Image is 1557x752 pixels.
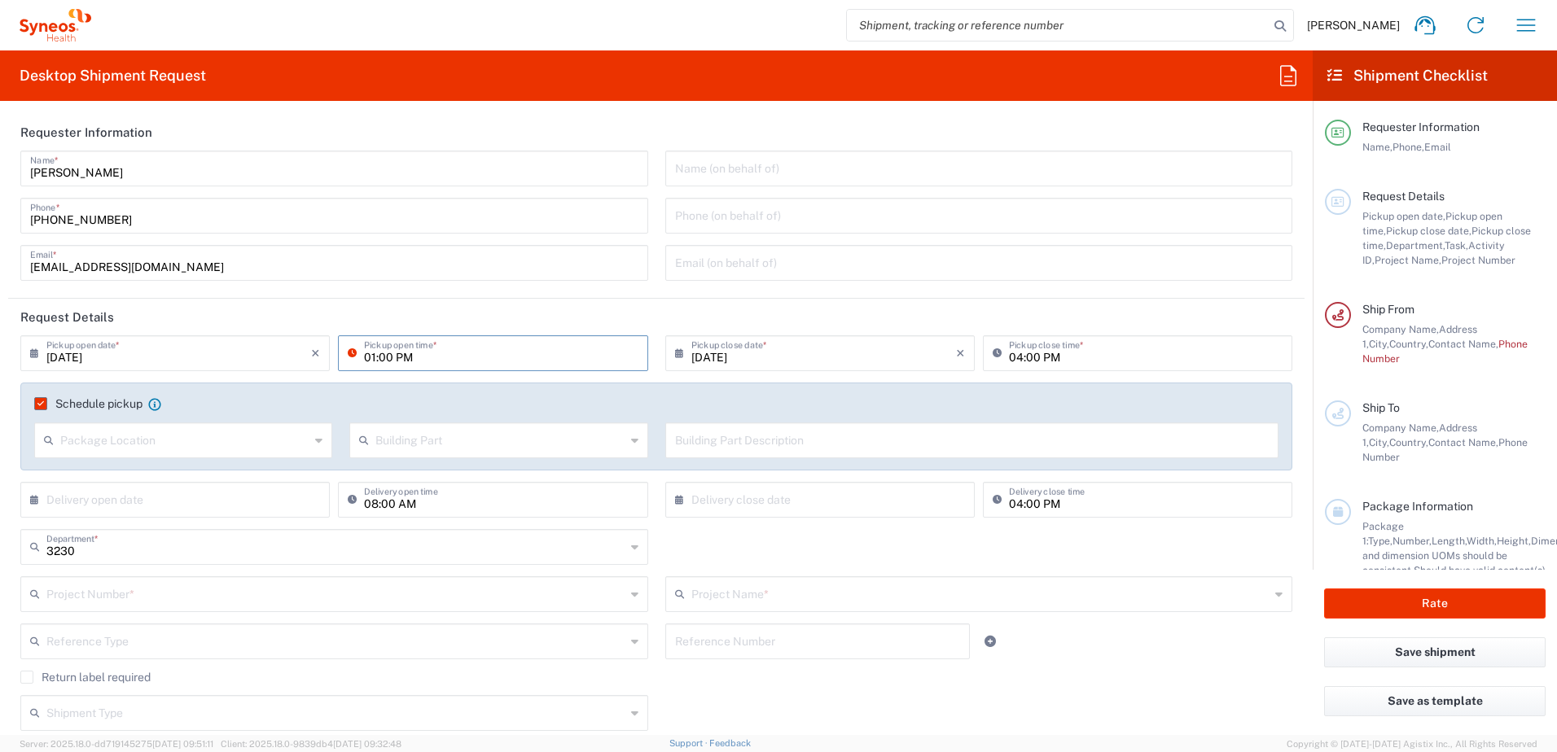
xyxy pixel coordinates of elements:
span: Copyright © [DATE]-[DATE] Agistix Inc., All Rights Reserved [1287,737,1537,751]
span: Number, [1393,535,1432,547]
span: Country, [1389,436,1428,448]
span: Requester Information [1362,120,1480,133]
span: Ship From [1362,303,1414,316]
h2: Request Details [20,309,114,326]
span: Company Name, [1362,422,1439,434]
h2: Requester Information [20,125,152,141]
span: Task, [1445,239,1468,251]
button: Save as template [1324,686,1546,716]
span: Contact Name, [1428,436,1498,448]
span: Country, [1389,338,1428,350]
span: Package 1: [1362,520,1404,547]
button: Rate [1324,588,1546,619]
label: Return label required [20,671,151,684]
span: Name, [1362,141,1393,153]
span: [DATE] 09:51:11 [152,739,213,749]
span: Should have valid content(s) [1414,564,1546,576]
span: Ship To [1362,401,1400,414]
span: Length, [1432,535,1467,547]
a: Feedback [709,738,751,748]
span: Project Number [1441,254,1515,266]
span: [DATE] 09:32:48 [333,739,401,749]
span: Department, [1386,239,1445,251]
span: Type, [1368,535,1393,547]
i: × [311,340,320,366]
span: City, [1369,338,1389,350]
input: Shipment, tracking or reference number [847,10,1269,41]
span: Height, [1497,535,1531,547]
span: Package Information [1362,500,1473,513]
span: Email [1424,141,1451,153]
span: Pickup close date, [1386,225,1471,237]
span: Request Details [1362,190,1445,203]
span: [PERSON_NAME] [1307,18,1400,33]
span: Project Name, [1375,254,1441,266]
i: × [956,340,965,366]
button: Save shipment [1324,637,1546,667]
a: Add Reference [979,630,1002,653]
a: Support [669,738,710,748]
span: Contact Name, [1428,338,1498,350]
h2: Desktop Shipment Request [20,66,206,85]
span: Company Name, [1362,323,1439,335]
span: Phone, [1393,141,1424,153]
span: City, [1369,436,1389,448]
span: Pickup open date, [1362,210,1445,222]
span: Server: 2025.18.0-dd719145275 [20,739,213,749]
span: Width, [1467,535,1497,547]
span: Client: 2025.18.0-9839db4 [221,739,401,749]
h2: Shipment Checklist [1327,66,1488,85]
label: Schedule pickup [34,397,143,410]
